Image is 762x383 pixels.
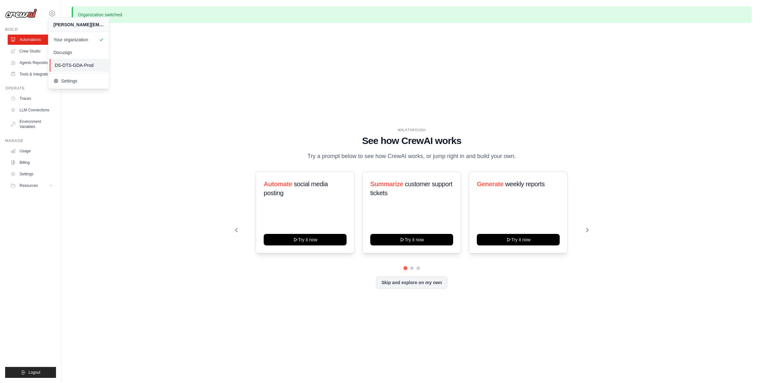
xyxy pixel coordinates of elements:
[8,157,56,168] a: Billing
[5,9,37,18] img: Logo
[8,58,56,68] a: Agents Repository
[48,75,109,87] a: Settings
[304,152,519,161] p: Try a prompt below to see how CrewAI works, or jump right in and build your own.
[20,183,38,188] span: Resources
[5,138,56,143] div: Manage
[376,276,447,289] button: Skip and explore on my own
[477,234,560,245] button: Try it now
[72,6,752,23] p: Organization switched
[264,180,328,196] span: social media posting
[8,105,56,115] a: LLM Connections
[5,27,56,32] div: Build
[53,36,104,43] span: Your organization
[8,46,56,56] a: Crew Studio
[48,33,109,46] a: Your organization
[53,49,104,56] span: Docusign
[5,86,56,91] div: Operate
[53,78,104,84] span: Settings
[8,93,56,104] a: Traces
[264,180,292,188] span: Automate
[370,180,452,196] span: customer support tickets
[505,180,545,188] span: weekly reports
[8,146,56,156] a: Usage
[370,234,453,245] button: Try it now
[264,234,347,245] button: Try it now
[235,135,589,147] h1: See how CrewAI works
[5,367,56,378] button: Logout
[8,116,56,132] a: Environment Variables
[8,180,56,191] button: Resources
[235,128,589,132] div: WALKTHROUGH
[8,35,56,45] a: Automations
[477,180,504,188] span: Generate
[28,370,40,375] span: Logout
[370,180,403,188] span: Summarize
[730,352,762,383] iframe: Chat Widget
[8,169,56,179] a: Settings
[8,69,56,79] a: Tools & Integrations
[53,21,104,28] div: [PERSON_NAME][EMAIL_ADDRESS][PERSON_NAME][DOMAIN_NAME]
[48,46,109,59] a: Docusign
[55,62,105,68] span: DS-DTS-GDA-Prod
[50,59,110,72] a: DS-DTS-GDA-Prod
